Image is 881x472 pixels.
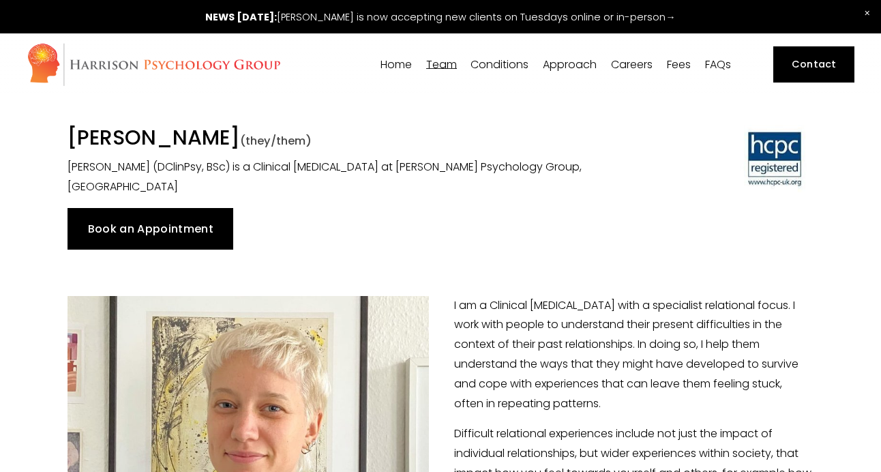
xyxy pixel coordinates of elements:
a: Book an Appointment [68,208,233,249]
img: Harrison Psychology Group [27,42,281,87]
p: [PERSON_NAME] (DClinPsy, BSc) is a Clinical [MEDICAL_DATA] at [PERSON_NAME] Psychology Group, [GE... [68,158,621,197]
a: folder dropdown [543,58,597,71]
span: Team [426,59,457,70]
a: FAQs [705,58,731,71]
span: Conditions [471,59,528,70]
span: Approach [543,59,597,70]
a: Fees [667,58,691,71]
a: folder dropdown [471,58,528,71]
span: (they/them) [240,133,312,149]
h1: [PERSON_NAME] [68,125,621,153]
a: Home [380,58,412,71]
a: Contact [773,46,854,83]
a: folder dropdown [426,58,457,71]
p: I am a Clinical [MEDICAL_DATA] with a specialist relational focus. I work with people to understa... [68,296,813,414]
a: Careers [611,58,653,71]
